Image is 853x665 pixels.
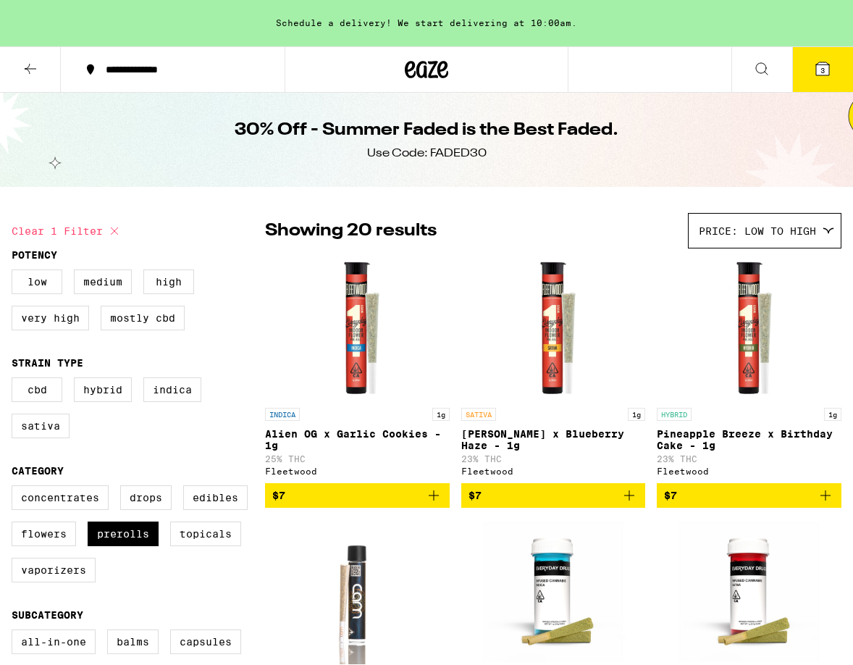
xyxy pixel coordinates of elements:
[468,490,482,501] span: $7
[265,219,437,243] p: Showing 20 results
[265,467,450,476] div: Fleetwood
[461,454,646,464] p: 23% THC
[12,306,89,330] label: Very High
[657,408,692,421] p: HYBRID
[657,428,841,451] p: Pineapple Breeze x Birthday Cake - 1g
[657,467,841,476] div: Fleetwood
[170,522,241,546] label: Topicals
[120,485,172,510] label: Drops
[664,490,677,501] span: $7
[657,256,841,483] a: Open page for Pineapple Breeze x Birthday Cake - 1g from Fleetwood
[12,357,83,369] legend: Strain Type
[12,269,62,294] label: Low
[792,47,853,92] button: 3
[12,558,96,582] label: Vaporizers
[367,146,487,162] div: Use Code: FADED30
[265,454,450,464] p: 25% THC
[677,519,822,664] img: Everyday - Jack Herer Infused 2-Pack - 1g
[265,483,450,508] button: Add to bag
[88,522,159,546] label: Prerolls
[285,256,429,401] img: Fleetwood - Alien OG x Garlic Cookies - 1g
[12,213,123,249] button: Clear 1 filter
[107,630,159,654] label: Balms
[461,428,646,451] p: [PERSON_NAME] x Blueberry Haze - 1g
[143,269,194,294] label: High
[235,118,618,143] h1: 30% Off - Summer Faded is the Best Faded.
[657,454,841,464] p: 23% THC
[12,609,83,621] legend: Subcategory
[265,256,450,483] a: Open page for Alien OG x Garlic Cookies - 1g from Fleetwood
[461,483,646,508] button: Add to bag
[657,483,841,508] button: Add to bag
[12,630,96,654] label: All-In-One
[12,414,70,438] label: Sativa
[285,519,429,664] img: CAM - Kosher Kush - 1g
[481,519,626,664] img: Everyday - Forbidden Fruit Infused 2-Pack - 1g
[481,256,626,401] img: Fleetwood - Jack Herer x Blueberry Haze - 1g
[461,408,496,421] p: SATIVA
[74,269,132,294] label: Medium
[461,256,646,483] a: Open page for Jack Herer x Blueberry Haze - 1g from Fleetwood
[699,225,816,237] span: Price: Low to High
[101,306,185,330] label: Mostly CBD
[170,630,241,654] label: Capsules
[820,66,825,75] span: 3
[677,256,822,401] img: Fleetwood - Pineapple Breeze x Birthday Cake - 1g
[12,485,109,510] label: Concentrates
[143,377,201,402] label: Indica
[12,465,64,477] legend: Category
[628,408,645,421] p: 1g
[432,408,450,421] p: 1g
[12,377,62,402] label: CBD
[824,408,841,421] p: 1g
[183,485,248,510] label: Edibles
[461,467,646,476] div: Fleetwood
[12,522,76,546] label: Flowers
[272,490,285,501] span: $7
[74,377,132,402] label: Hybrid
[265,428,450,451] p: Alien OG x Garlic Cookies - 1g
[265,408,300,421] p: INDICA
[12,249,57,261] legend: Potency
